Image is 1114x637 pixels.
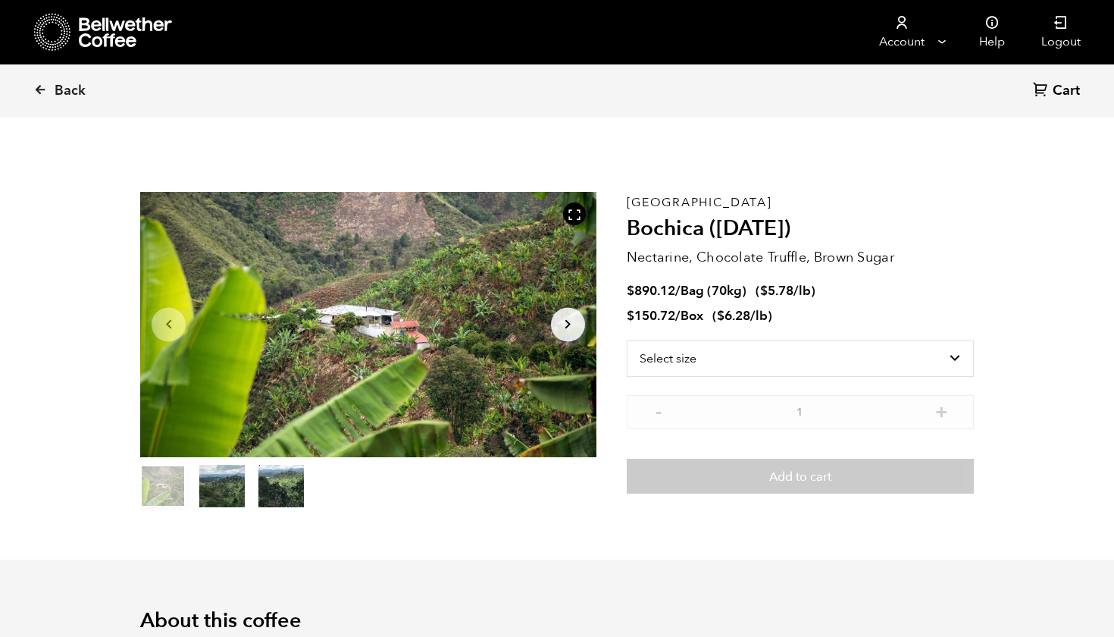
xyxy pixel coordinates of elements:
[140,609,974,633] h2: About this coffee
[681,307,703,325] span: Box
[756,282,815,300] span: ( )
[760,282,793,300] bdi: 5.78
[627,282,675,300] bdi: 890.12
[712,307,772,325] span: ( )
[649,403,668,418] button: -
[627,282,634,300] span: $
[55,82,86,100] span: Back
[627,307,675,325] bdi: 150.72
[627,247,974,268] p: Nectarine, Chocolate Truffle, Brown Sugar
[627,459,974,494] button: Add to cart
[717,307,750,325] bdi: 6.28
[627,307,634,325] span: $
[675,307,681,325] span: /
[932,403,951,418] button: +
[717,307,724,325] span: $
[750,307,768,325] span: /lb
[793,282,811,300] span: /lb
[1053,82,1080,100] span: Cart
[675,282,681,300] span: /
[627,216,974,242] h2: Bochica ([DATE])
[1033,81,1084,102] a: Cart
[760,282,768,300] span: $
[681,282,746,300] span: Bag (70kg)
